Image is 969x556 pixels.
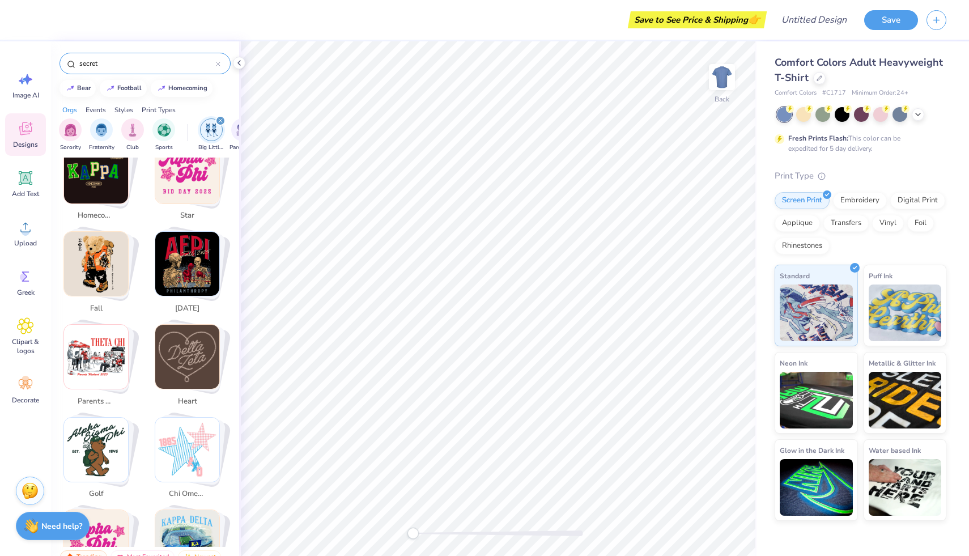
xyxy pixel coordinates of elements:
div: Digital Print [890,192,945,209]
span: 👉 [748,12,760,26]
img: fall [64,232,128,296]
span: heart [169,396,206,408]
span: Clipart & logos [7,337,44,355]
button: football [100,80,147,97]
img: homecoming [64,139,128,203]
img: star [155,139,219,203]
span: golf [78,489,114,500]
span: Sorority [60,143,81,152]
span: Parent's Weekend [229,143,256,152]
div: filter for Big Little Reveal [198,118,224,152]
button: Stack Card Button halloween [148,231,233,319]
div: Transfers [823,215,869,232]
span: Metallic & Glitter Ink [869,357,936,369]
button: filter button [121,118,144,152]
div: Rhinestones [775,237,830,254]
button: Stack Card Button star [148,139,233,226]
input: Untitled Design [772,9,856,31]
img: Fraternity Image [95,124,108,137]
div: Vinyl [872,215,904,232]
div: Accessibility label [407,528,419,539]
input: Try "Alpha" [78,58,216,69]
img: trend_line.gif [66,85,75,92]
img: Parent's Weekend Image [236,124,249,137]
span: Big Little Reveal [198,143,224,152]
img: halloween [155,232,219,296]
span: Puff Ink [869,270,892,282]
span: Standard [780,270,810,282]
span: Water based Ink [869,444,921,456]
span: Decorate [12,396,39,405]
button: Stack Card Button chi omega [148,417,233,504]
div: Print Type [775,169,946,182]
img: Glow in the Dark Ink [780,459,853,516]
span: Image AI [12,91,39,100]
span: Sports [155,143,173,152]
div: homecoming [168,85,207,91]
div: filter for Parent's Weekend [229,118,256,152]
div: filter for Sorority [59,118,82,152]
div: Foil [907,215,934,232]
button: filter button [152,118,175,152]
button: bear [59,80,96,97]
div: filter for Fraternity [89,118,114,152]
img: Puff Ink [869,285,942,341]
button: Stack Card Button golf [57,417,142,504]
div: Styles [114,105,133,115]
img: heart [155,325,219,389]
img: Standard [780,285,853,341]
div: Applique [775,215,820,232]
img: Club Image [126,124,139,137]
span: Greek [17,288,35,297]
span: Minimum Order: 24 + [852,88,908,98]
span: Add Text [12,189,39,198]
span: Designs [13,140,38,149]
div: football [117,85,142,91]
strong: Fresh Prints Flash: [788,134,848,143]
img: Neon Ink [780,372,853,428]
div: Events [86,105,106,115]
div: filter for Club [121,118,144,152]
img: trend_line.gif [157,85,166,92]
button: filter button [229,118,256,152]
div: Screen Print [775,192,830,209]
button: Stack Card Button fall [57,231,142,319]
img: Sports Image [158,124,171,137]
span: Glow in the Dark Ink [780,444,844,456]
span: Club [126,143,139,152]
div: Save to See Price & Shipping [631,11,764,28]
img: trend_line.gif [106,85,115,92]
span: Neon Ink [780,357,807,369]
button: Save [864,10,918,30]
img: golf [64,418,128,482]
img: Water based Ink [869,459,942,516]
span: Upload [14,239,37,248]
span: [DATE] [169,303,206,315]
img: Big Little Reveal Image [205,124,218,137]
button: filter button [59,118,82,152]
img: Sorority Image [64,124,77,137]
span: Comfort Colors Adult Heavyweight T-Shirt [775,56,943,84]
span: star [169,210,206,222]
button: Stack Card Button parents weekend [57,324,142,411]
button: Stack Card Button heart [148,324,233,411]
span: # C1717 [822,88,846,98]
div: Back [715,94,729,104]
img: chi omega [155,418,219,482]
button: homecoming [151,80,212,97]
strong: Need help? [41,521,82,532]
span: parents weekend [78,396,114,408]
div: Orgs [62,105,77,115]
span: fall [78,303,114,315]
div: This color can be expedited for 5 day delivery. [788,133,928,154]
span: homecoming [78,210,114,222]
button: filter button [89,118,114,152]
img: parents weekend [64,325,128,389]
span: chi omega [169,489,206,500]
button: filter button [198,118,224,152]
div: bear [77,85,91,91]
div: Embroidery [833,192,887,209]
span: Comfort Colors [775,88,817,98]
img: Metallic & Glitter Ink [869,372,942,428]
span: Fraternity [89,143,114,152]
